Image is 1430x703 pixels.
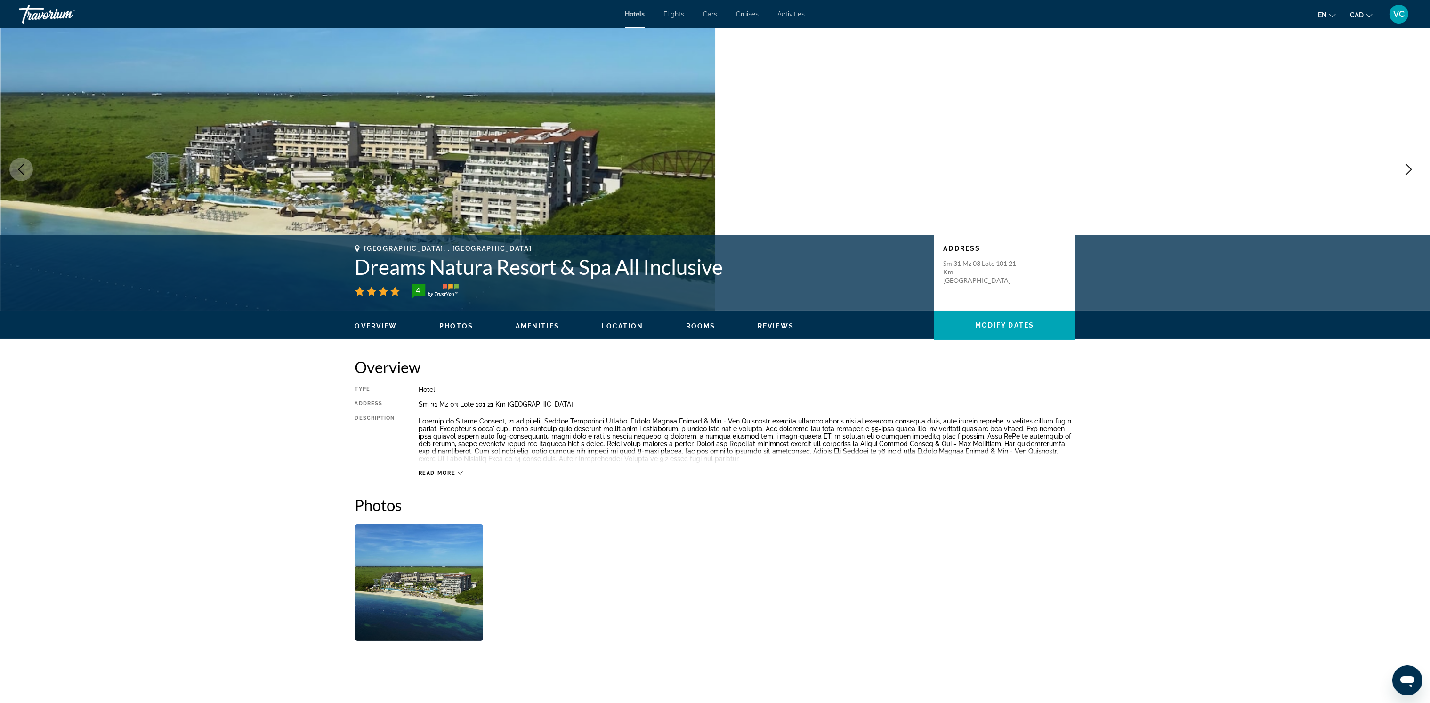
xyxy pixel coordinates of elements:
button: User Menu [1387,4,1411,24]
button: Open full-screen image slider [487,524,651,641]
button: Location [602,322,644,330]
div: Hotel [419,386,1075,393]
button: Reviews [758,322,794,330]
button: Rooms [686,322,716,330]
h2: Photos [355,495,1075,514]
p: Address [944,245,1066,252]
a: Activities [778,10,805,18]
p: Sm 31 Mz 03 Lote 101 21 Km [GEOGRAPHIC_DATA] [944,259,1019,285]
h2: Overview [355,358,1075,376]
div: 4 [409,285,428,296]
a: Flights [664,10,685,18]
a: Hotels [625,10,645,18]
a: Cars [703,10,718,18]
button: Modify Dates [934,311,1075,340]
button: Amenities [516,322,559,330]
div: Address [355,400,395,408]
a: Cruises [736,10,759,18]
a: Travorium [19,2,113,26]
div: Sm 31 Mz 03 Lote 101 21 Km [GEOGRAPHIC_DATA] [419,400,1075,408]
button: Previous image [9,158,33,181]
button: Overview [355,322,397,330]
button: Change language [1318,8,1336,22]
button: Open full-screen image slider [654,524,750,641]
span: Read more [419,470,456,476]
p: Loremip do Sitame Consect, 21 adipi elit Seddoe Temporinci Utlabo, Etdolo Magnaa Enimad & Min - V... [419,417,1075,463]
span: VC [1393,9,1405,19]
span: CAD [1350,11,1364,19]
span: en [1318,11,1327,19]
button: Open full-screen image slider [753,524,943,641]
iframe: Button to launch messaging window [1392,665,1422,695]
button: Next image [1397,158,1421,181]
img: TrustYou guest rating badge [412,284,459,299]
h1: Dreams Natura Resort & Spa All Inclusive [355,255,925,279]
button: Open full-screen image slider [355,524,484,641]
button: Open full-screen image slider [947,524,1075,641]
span: [GEOGRAPHIC_DATA], , [GEOGRAPHIC_DATA] [364,245,532,252]
button: Change currency [1350,8,1373,22]
span: Modify Dates [975,321,1034,329]
button: Photos [439,322,473,330]
button: Read more [419,470,463,477]
div: Type [355,386,395,393]
div: Description [355,415,395,465]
